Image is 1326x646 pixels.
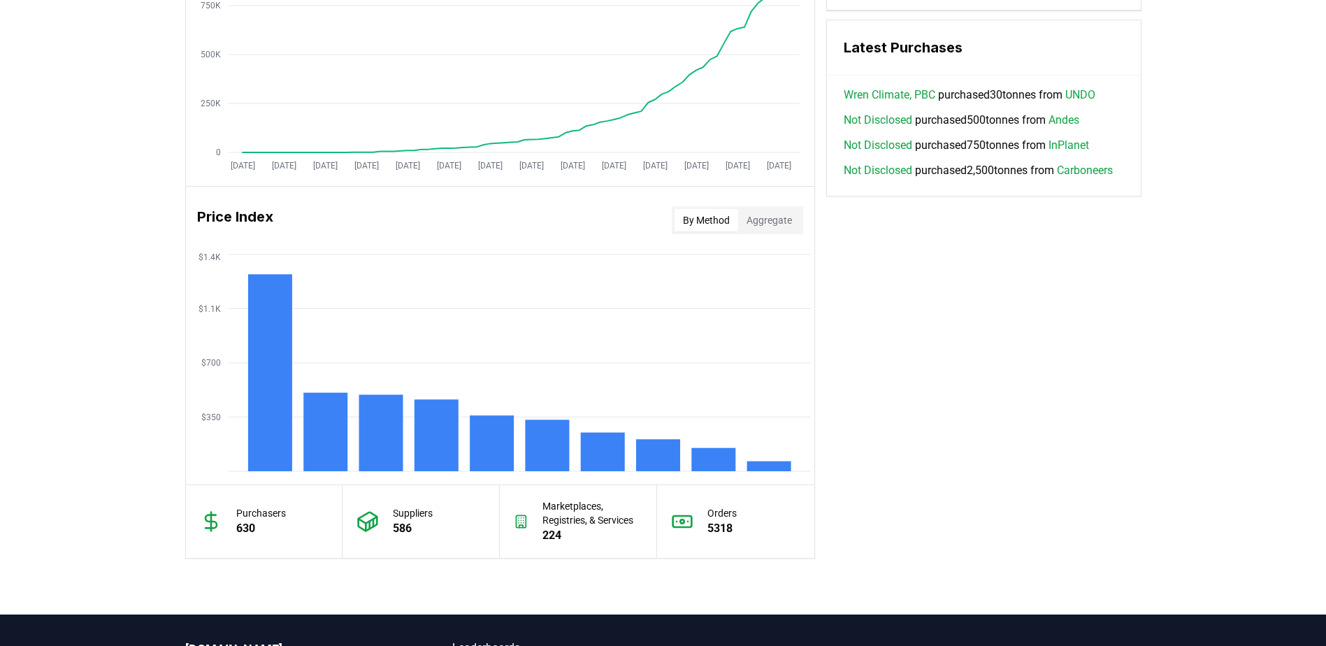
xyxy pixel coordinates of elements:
[199,252,221,262] tspan: $1.4K
[844,37,1124,58] h3: Latest Purchases
[312,161,337,171] tspan: [DATE]
[707,520,737,537] p: 5318
[1057,162,1113,179] a: Carboneers
[766,161,791,171] tspan: [DATE]
[201,50,221,59] tspan: 500K
[230,161,254,171] tspan: [DATE]
[201,358,221,368] tspan: $700
[844,162,1113,179] span: purchased 2,500 tonnes from
[738,209,800,231] button: Aggregate
[197,206,273,234] h3: Price Index
[393,506,433,520] p: Suppliers
[844,87,1095,103] span: purchased 30 tonnes from
[601,161,626,171] tspan: [DATE]
[844,112,912,129] a: Not Disclosed
[201,412,221,422] tspan: $350
[675,209,738,231] button: By Method
[844,87,935,103] a: Wren Climate, PBC
[684,161,708,171] tspan: [DATE]
[436,161,461,171] tspan: [DATE]
[642,161,667,171] tspan: [DATE]
[477,161,502,171] tspan: [DATE]
[844,162,912,179] a: Not Disclosed
[560,161,584,171] tspan: [DATE]
[844,112,1079,129] span: purchased 500 tonnes from
[216,148,221,157] tspan: 0
[844,137,912,154] a: Not Disclosed
[199,304,221,314] tspan: $1.1K
[393,520,433,537] p: 586
[542,499,642,527] p: Marketplaces, Registries, & Services
[201,99,221,108] tspan: 250K
[1048,137,1089,154] a: InPlanet
[236,506,286,520] p: Purchasers
[271,161,296,171] tspan: [DATE]
[395,161,419,171] tspan: [DATE]
[519,161,543,171] tspan: [DATE]
[844,137,1089,154] span: purchased 750 tonnes from
[1048,112,1079,129] a: Andes
[201,1,221,10] tspan: 750K
[542,527,642,544] p: 224
[354,161,378,171] tspan: [DATE]
[1065,87,1095,103] a: UNDO
[725,161,749,171] tspan: [DATE]
[707,506,737,520] p: Orders
[236,520,286,537] p: 630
